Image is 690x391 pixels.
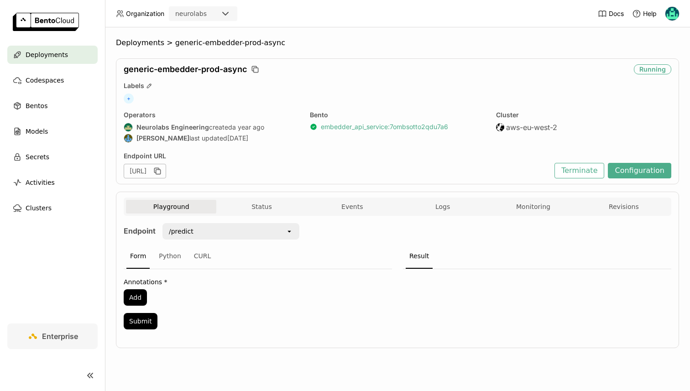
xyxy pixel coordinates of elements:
[26,151,49,162] span: Secrets
[190,244,215,269] div: CURL
[496,111,671,119] div: Cluster
[554,163,604,178] button: Terminate
[227,134,248,142] span: [DATE]
[124,152,550,160] div: Endpoint URL
[7,148,98,166] a: Secrets
[136,123,209,131] strong: Neurolabs Engineering
[26,203,52,214] span: Clusters
[124,313,157,329] button: Submit
[116,38,679,47] nav: Breadcrumbs navigation
[155,244,185,269] div: Python
[164,38,175,47] span: >
[7,173,98,192] a: Activities
[488,200,578,214] button: Monitoring
[216,200,307,214] button: Status
[506,123,557,132] span: aws-eu-west-2
[124,278,392,286] label: Annotations *
[194,227,195,236] input: Selected /predict.
[124,123,132,131] img: Neurolabs Engineering
[643,10,657,18] span: Help
[26,177,55,188] span: Activities
[310,111,485,119] div: Bento
[126,10,164,18] span: Organization
[435,203,450,211] span: Logs
[608,163,671,178] button: Configuration
[13,13,79,31] img: logo
[26,126,48,137] span: Models
[208,10,209,19] input: Selected neurolabs.
[116,38,164,47] span: Deployments
[124,94,134,104] span: +
[7,46,98,64] a: Deployments
[598,9,624,18] a: Docs
[124,226,156,235] strong: Endpoint
[7,122,98,141] a: Models
[26,75,64,86] span: Codespaces
[232,123,264,131] span: a year ago
[26,100,47,111] span: Bentos
[124,123,299,132] div: created
[169,227,193,236] div: /predict
[634,64,671,74] div: Running
[665,7,679,21] img: Calin Cojocaru
[124,111,299,119] div: Operators
[136,134,189,142] strong: [PERSON_NAME]
[7,323,98,349] a: Enterprise
[7,71,98,89] a: Codespaces
[124,134,299,143] div: last updated
[286,228,293,235] svg: open
[42,332,78,341] span: Enterprise
[124,134,132,142] img: Flaviu Sămărghițan
[7,199,98,217] a: Clusters
[124,164,166,178] div: [URL]
[124,64,247,74] span: generic-embedder-prod-async
[124,82,671,90] div: Labels
[609,10,624,18] span: Docs
[406,244,433,269] div: Result
[7,97,98,115] a: Bentos
[307,200,397,214] button: Events
[632,9,657,18] div: Help
[126,244,150,269] div: Form
[175,38,285,47] span: generic-embedder-prod-async
[26,49,68,60] span: Deployments
[126,200,216,214] button: Playground
[175,9,207,18] div: neurolabs
[579,200,669,214] button: Revisions
[124,289,147,306] button: Add
[321,123,448,131] a: embedder_api_service:7ombsotto2qdu7a6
